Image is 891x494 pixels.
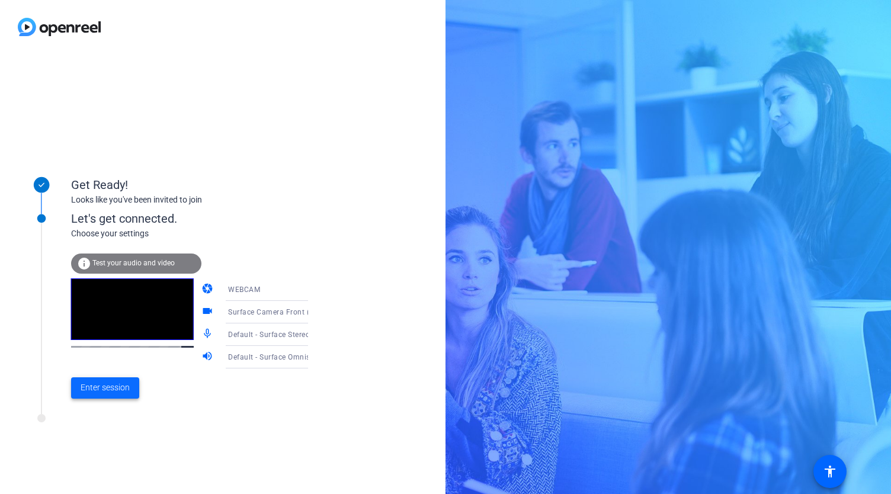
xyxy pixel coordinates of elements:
span: Enter session [81,381,130,394]
div: Choose your settings [71,227,332,240]
span: Default - Surface Omnisonic Speakers (2- Surface High Definition Audio) [228,352,478,361]
mat-icon: accessibility [823,464,837,479]
div: Get Ready! [71,176,308,194]
mat-icon: videocam [201,305,216,319]
span: Default - Surface Stereo Microphones (2- Surface High Definition Audio) [228,329,476,339]
span: Surface Camera Front (045e:0c85) [228,307,348,316]
mat-icon: volume_up [201,350,216,364]
div: Let's get connected. [71,210,332,227]
span: Test your audio and video [92,259,175,267]
mat-icon: camera [201,283,216,297]
mat-icon: info [77,256,91,271]
span: WEBCAM [228,286,260,294]
mat-icon: mic_none [201,328,216,342]
div: Looks like you've been invited to join [71,194,308,206]
button: Enter session [71,377,139,399]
